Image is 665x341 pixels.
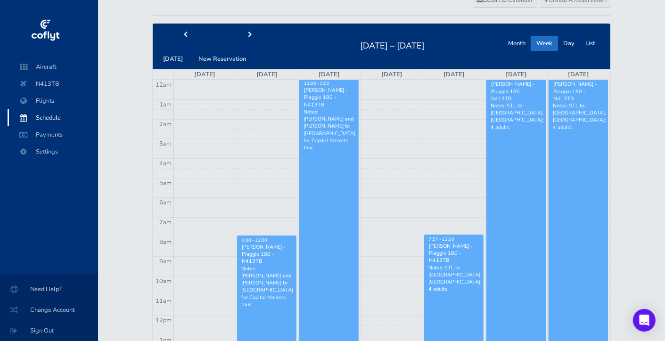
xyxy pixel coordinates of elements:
[443,70,465,79] a: [DATE]
[194,70,215,79] a: [DATE]
[17,92,89,109] span: Flights
[568,70,589,79] a: [DATE]
[193,52,252,66] button: New Reservation
[17,126,89,143] span: Payments
[157,52,189,66] button: [DATE]
[159,257,172,266] span: 9am
[531,36,558,51] button: Week
[428,243,479,264] div: [PERSON_NAME] - Piaggio 180 - N413TB
[159,238,172,246] span: 8am
[491,102,542,131] p: Notes: STL to [GEOGRAPHIC_DATA], [GEOGRAPHIC_DATA]; 4 adults
[159,120,172,129] span: 2am
[17,143,89,160] span: Settings
[354,38,430,51] h2: [DATE] – [DATE]
[217,28,282,42] button: next
[304,81,329,86] span: 12:00 - 5:00
[491,81,542,102] div: [PERSON_NAME] - Piaggio 180 - N413TB
[11,322,87,339] span: Sign Out
[506,70,527,79] a: [DATE]
[580,36,601,51] button: List
[159,198,172,207] span: 6am
[381,70,402,79] a: [DATE]
[156,277,172,285] span: 10am
[156,297,172,305] span: 11am
[159,159,172,168] span: 4am
[153,28,218,42] button: prev
[553,102,604,131] p: Notes: STL to [GEOGRAPHIC_DATA], [GEOGRAPHIC_DATA]; 4 adults
[241,265,292,308] p: Notes: [PERSON_NAME] and [PERSON_NAME] to [GEOGRAPHIC_DATA] for Capital Markets tour.
[17,75,89,92] span: N413TB
[304,87,354,108] div: [PERSON_NAME] - Piaggio 180 - N413TB
[428,264,479,293] p: Notes: STL to [GEOGRAPHIC_DATA], [GEOGRAPHIC_DATA]; 4 adults
[319,70,340,79] a: [DATE]
[159,100,172,109] span: 1am
[304,108,354,151] p: Notes: [PERSON_NAME] and [PERSON_NAME] to [GEOGRAPHIC_DATA] for Capital Markets tour.
[30,16,61,45] img: coflyt logo
[17,58,89,75] span: Aircraft
[558,36,580,51] button: Day
[256,70,278,79] a: [DATE]
[11,301,87,318] span: Change Account
[156,81,172,89] span: 12am
[553,81,604,102] div: [PERSON_NAME] - Piaggio 180 - N413TB
[159,218,172,227] span: 7am
[159,179,172,187] span: 5am
[159,139,172,148] span: 3am
[633,309,656,332] div: Open Intercom Messenger
[17,109,89,126] span: Schedule
[156,316,172,325] span: 12pm
[502,36,531,51] button: Month
[429,236,454,242] span: 7:57 - 12:00
[11,281,87,298] span: Need Help?
[242,237,267,243] span: 8:00 - 12:00
[241,244,292,265] div: [PERSON_NAME] - Piaggio 180 - N413TB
